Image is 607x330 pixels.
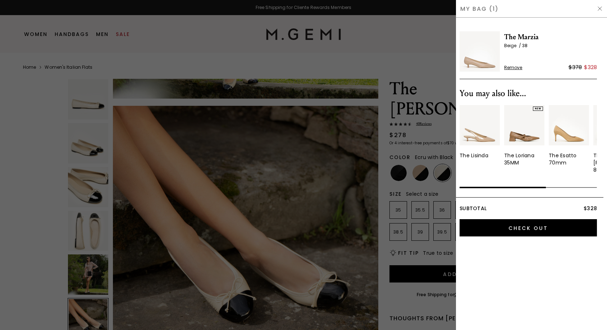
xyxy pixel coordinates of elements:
a: The Esatto 70mm [549,105,589,166]
input: Check Out [460,219,597,236]
span: Subtotal [460,205,487,212]
div: 2 / 5 [504,105,544,173]
img: 7387975811131_01_Main_New_TheLoriana35_LightTan_28516eac-7a70-4c95-89dc-4fd00ee51a19_290x387_crop... [504,105,544,145]
div: You may also like... [460,88,597,99]
span: $328 [584,205,597,212]
span: The Marzia [504,31,597,43]
span: Remove [504,65,522,71]
div: $378 [569,63,582,72]
a: The Lisinda [460,105,500,159]
div: $328 [584,63,597,72]
span: 38 [522,42,528,49]
img: 7318437822523_01_Main_New_TheLisinda_Sand_Patent_290x387_crop_center.jpg [460,105,500,145]
span: Beige [504,42,522,49]
div: The Lisinda [460,152,488,159]
div: The Esatto 70mm [549,152,589,166]
img: The Marzia [460,31,500,72]
img: Hide Drawer [597,6,603,12]
div: NEW [533,107,543,111]
img: v_11801_01_Main_New_TheEsatto70_Cappuccino_Suede_290x387_crop_center.jpg [549,105,589,145]
a: NEWThe Loriana 35MM [504,105,544,166]
div: The Loriana 35MM [504,152,544,166]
